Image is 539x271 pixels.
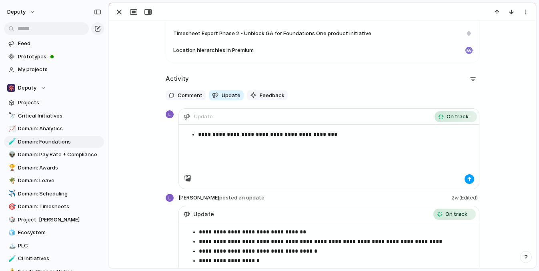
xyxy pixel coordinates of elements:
a: Feed [4,38,104,50]
span: Update [222,92,240,100]
button: 🎯 [7,203,15,211]
button: 🏔️ [7,242,15,250]
button: 🌴 [7,177,15,185]
div: 🧊 [8,228,14,237]
span: Comment [178,92,202,100]
a: 🏔️PLC [4,240,104,252]
a: 🏆Domain: Awards [4,162,104,174]
div: 🏆 [8,163,14,172]
button: deputy [4,6,40,18]
span: Ecosystem [18,229,101,237]
button: Feedback [247,90,288,101]
span: Domain: Timesheets [18,203,101,211]
a: 🌴Domain: Leave [4,175,104,187]
button: 🏆 [7,164,15,172]
span: Deputy [18,84,36,92]
div: 🔭 [8,111,14,120]
a: Prototypes [4,51,104,63]
a: 🧪CI Initiatives [4,253,104,265]
span: Domain: Leave [18,177,101,185]
span: Domain: Analytics [18,125,101,133]
div: 🌴 [8,176,14,185]
span: Feed [18,40,101,48]
button: 📈 [7,125,15,133]
span: Feedback [260,92,285,100]
span: Prototypes [18,53,101,61]
span: Location hierarchies in Premium [173,46,254,54]
div: 🏔️ [8,241,14,250]
span: Critical Initiatives [18,112,101,120]
h2: Activity [166,74,189,84]
div: 🧪 [8,137,14,146]
div: 🧪 [8,254,14,263]
button: Update [209,90,244,101]
div: 👽 [8,150,14,159]
button: Deputy [4,82,104,94]
span: 2w (Edited) [451,194,479,203]
button: 🧪 [7,138,15,146]
span: On track [445,210,467,218]
span: Update [193,210,214,218]
button: Comment [166,90,206,101]
div: 🎯 [8,202,14,211]
div: 📈 [8,124,14,134]
span: deputy [7,8,26,16]
a: 🧊Ecosystem [4,227,104,239]
span: PLC [18,242,101,250]
span: On track [447,113,469,121]
span: CI Initiatives [18,255,101,263]
span: Project: [PERSON_NAME] [18,216,101,224]
div: 🎲 [8,215,14,224]
button: 🧊 [7,229,15,237]
a: 📈Domain: Analytics [4,123,104,135]
span: posted an update [219,194,264,201]
span: Domain: Awards [18,164,101,172]
span: Domain: Foundations [18,138,101,146]
a: 🎯Domain: Timesheets [4,201,104,213]
span: Domain: Scheduling [18,190,101,198]
a: 🎲Project: [PERSON_NAME] [4,214,104,226]
button: 🔭 [7,112,15,120]
span: Timesheet Export Phase 2 - Unblock GA for Foundations One product initiative [173,30,371,38]
button: 🧪 [7,255,15,263]
button: 🎲 [7,216,15,224]
a: My projects [4,64,104,76]
a: ✈️Domain: Scheduling [4,188,104,200]
span: My projects [18,66,101,74]
div: ✈️ [8,189,14,198]
button: ✈️ [7,190,15,198]
a: Projects [4,97,104,109]
span: Domain: Pay Rate + Compliance [18,151,101,159]
span: [PERSON_NAME] [178,194,264,202]
a: 👽Domain: Pay Rate + Compliance [4,149,104,161]
span: Projects [18,99,101,107]
button: On track [434,110,478,124]
button: 👽 [7,151,15,159]
a: 🧪Domain: Foundations [4,136,104,148]
a: 🔭Critical Initiatives [4,110,104,122]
